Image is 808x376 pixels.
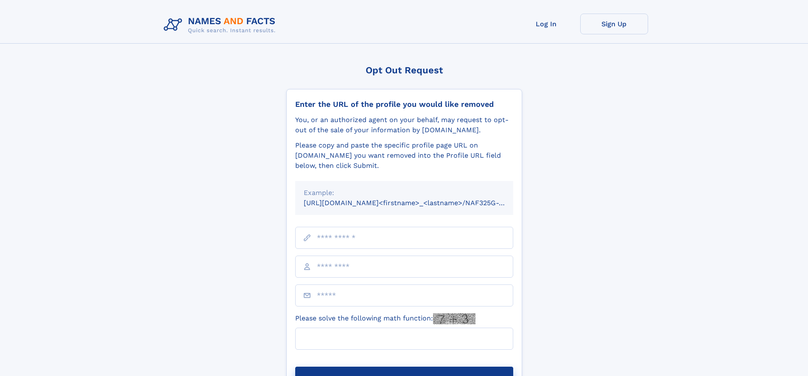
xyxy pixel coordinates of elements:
[512,14,580,34] a: Log In
[295,115,513,135] div: You, or an authorized agent on your behalf, may request to opt-out of the sale of your informatio...
[295,100,513,109] div: Enter the URL of the profile you would like removed
[580,14,648,34] a: Sign Up
[304,199,529,207] small: [URL][DOMAIN_NAME]<firstname>_<lastname>/NAF325G-xxxxxxxx
[295,313,475,324] label: Please solve the following math function:
[286,65,522,75] div: Opt Out Request
[304,188,505,198] div: Example:
[295,140,513,171] div: Please copy and paste the specific profile page URL on [DOMAIN_NAME] you want removed into the Pr...
[160,14,282,36] img: Logo Names and Facts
